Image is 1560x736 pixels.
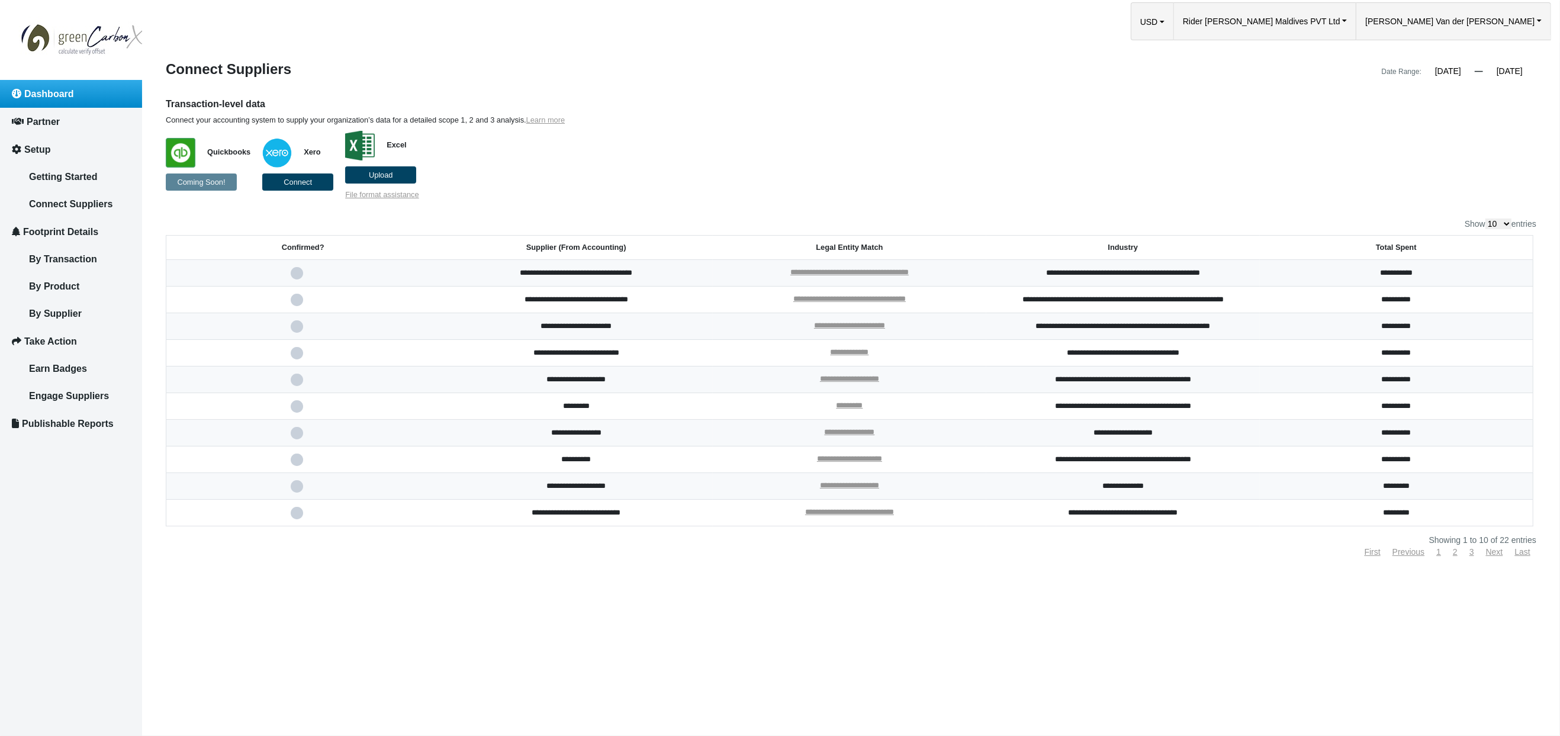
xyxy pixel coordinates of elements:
[29,364,87,374] span: Earn Badges
[166,536,1536,544] div: Showing 1 to 10 of 22 entries
[1260,236,1533,260] th: Total Spent: activate to sort column ascending
[375,140,406,149] span: Excel
[166,173,237,191] button: Coming Soon!
[284,178,312,187] span: Connect
[262,173,333,191] button: Connect
[177,178,225,187] span: Coming Soon!
[15,110,216,136] input: Enter your last name
[15,144,216,171] input: Enter your email address
[1382,65,1421,79] div: Date Range:
[173,365,215,381] em: Submit
[1365,547,1381,557] a: First
[526,115,565,124] a: Learn more
[1356,3,1551,40] a: [PERSON_NAME] Van der [PERSON_NAME]
[1486,547,1503,557] a: Next
[166,115,1189,125] p: Connect your accounting system to supply your organization’s data for a detailed scope 1, 2 and 3...
[29,172,98,182] span: Getting Started
[24,336,77,346] span: Take Action
[262,138,292,168] img: w+ypx6NYbfBygAAAABJRU5ErkJggg==
[9,7,161,68] img: GreenCarbonX07-07-202510_19_57_194.jpg
[15,179,216,355] textarea: Type your message and click 'Submit'
[195,147,250,156] span: Quickbooks
[24,89,74,99] span: Dashboard
[1469,547,1474,557] a: 3
[29,391,109,401] span: Engage Suppliers
[13,65,31,83] div: Navigation go back
[1475,66,1483,76] span: —
[1365,3,1535,40] span: [PERSON_NAME] Van der [PERSON_NAME]
[1140,15,1165,28] button: USD
[345,131,375,160] img: 9mSQ+YDTTxMAAAAJXRFWHRkYXRlOmNyZWF0ZQAyMDE3LTA4LTEwVDA1OjA3OjUzKzAwOjAwF1wL2gAAACV0RVh0ZGF0ZTptb2...
[23,227,98,237] span: Footprint Details
[292,147,320,156] span: Xero
[29,281,79,291] span: By Product
[27,117,60,127] span: Partner
[986,236,1260,260] th: Industry: activate to sort column ascending
[29,199,112,209] span: Connect Suppliers
[166,236,440,260] th: Confirmed?: activate to sort column ascending
[1174,3,1356,40] a: Rider [PERSON_NAME] Maldives PVT Ltd
[1465,218,1536,229] label: Show entries
[194,6,223,34] div: Minimize live chat window
[157,62,851,79] div: Connect Suppliers
[24,144,50,155] span: Setup
[1485,218,1511,229] select: Showentries
[1453,547,1458,557] a: 2
[166,138,195,168] img: WZJNYSWUN5fh9hL01R0Rp8YZzPYKS0leX8T4ABAHXgMHCTL9OxAAAAAElFTkSuQmCC
[345,190,419,199] a: File format assistance
[29,254,97,264] span: By Transaction
[166,98,1189,111] h6: Transaction-level data
[1392,547,1424,557] a: Previous
[22,419,114,429] span: Publishable Reports
[1183,3,1340,40] span: Rider [PERSON_NAME] Maldives PVT Ltd
[1131,3,1173,40] a: USDUSD
[1515,547,1530,557] a: Last
[79,66,217,82] div: Leave a message
[439,236,713,260] th: Supplier (From Accounting): activate to sort column ascending
[29,308,82,319] span: By Supplier
[713,236,986,260] th: Legal Entity Match: activate to sort column ascending
[1436,547,1441,557] a: 1
[369,171,393,179] span: Upload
